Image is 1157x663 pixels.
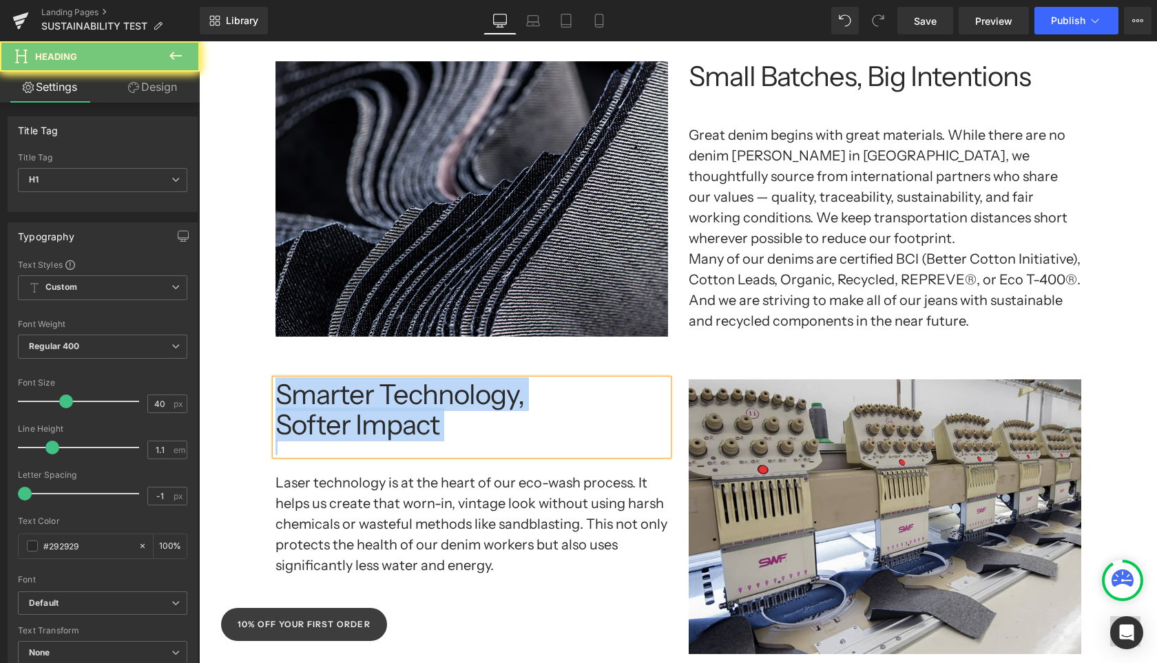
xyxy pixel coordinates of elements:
[174,492,185,501] span: px
[517,7,550,34] a: Laptop
[76,338,469,368] h1: Smarter Technology,
[483,7,517,34] a: Desktop
[200,7,268,34] a: New Library
[959,7,1029,34] a: Preview
[18,626,187,635] div: Text Transform
[490,207,882,290] h1: Many of our denims are certified BCI (Better Cotton Initiative), Cotton Leads, Organic, Recycled,...
[550,7,583,34] a: Tablet
[975,14,1012,28] span: Preview
[914,14,937,28] span: Save
[41,21,147,32] span: SUSTAINABILITY TEST
[29,341,80,351] b: Regular 400
[18,117,59,136] div: Title Tag
[18,516,187,526] div: Text Color
[18,470,187,480] div: Letter Spacing
[226,14,258,27] span: Library
[1051,15,1085,26] span: Publish
[831,7,859,34] button: Undo
[1110,616,1143,649] div: Open Intercom Messenger
[76,431,469,534] h1: Laser technology is at the heart of our eco-wash process. It helps us create that worn-in, vintag...
[29,647,50,657] b: None
[76,368,469,399] h1: Softer Impact
[18,259,187,270] div: Text Styles
[103,72,202,103] a: Design
[174,399,185,408] span: px
[490,20,882,50] h1: Small Batches, Big Intentions
[35,51,77,62] span: Heading
[911,575,941,605] button: scroll-top
[864,7,892,34] button: Redo
[174,445,185,454] span: em
[18,319,187,329] div: Font Weight
[18,575,187,585] div: Font
[45,282,77,293] b: Custom
[41,7,200,18] a: Landing Pages
[490,83,882,207] h1: Great denim begins with great materials. While there are no denim [PERSON_NAME] in [GEOGRAPHIC_DA...
[154,534,187,558] div: %
[18,223,74,242] div: Typography
[43,538,132,554] input: Color
[29,174,39,185] b: H1
[29,598,59,609] i: Default
[18,153,187,162] div: Title Tag
[18,378,187,388] div: Font Size
[39,576,171,590] h2: 10% off your first order
[1124,7,1151,34] button: More
[1034,7,1118,34] button: Publish
[18,424,187,434] div: Line Height
[583,7,616,34] a: Mobile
